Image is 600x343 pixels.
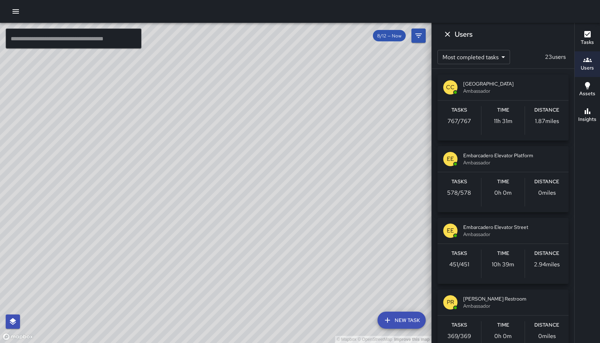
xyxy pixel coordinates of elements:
p: 11h 31m [494,117,512,126]
div: Most completed tasks [437,50,510,64]
h6: Distance [534,250,559,257]
p: 0h 0m [494,332,512,341]
p: 578 / 578 [447,189,471,197]
button: Insights [575,103,600,128]
p: 451 / 451 [449,260,469,269]
p: 0h 0m [494,189,512,197]
p: 767 / 767 [447,117,471,126]
h6: Tasks [581,39,594,46]
h6: Time [497,178,509,186]
span: Embarcadero Elevator Platform [463,152,563,159]
span: Embarcadero Elevator Street [463,224,563,231]
h6: Insights [578,116,596,123]
button: EEEmbarcadero Elevator StreetAmbassadorTasks451/451Time10h 39mDistance2.94miles [437,218,569,284]
span: 8/12 — Now [373,33,406,39]
span: [PERSON_NAME] Restroom [463,295,563,302]
button: CC[GEOGRAPHIC_DATA]AmbassadorTasks767/767Time11h 31mDistance1.87miles [437,75,569,140]
h6: Tasks [451,178,467,186]
h6: Time [497,250,509,257]
button: Users [575,51,600,77]
span: Ambassador [463,231,563,238]
h6: Time [497,321,509,329]
h6: Tasks [451,250,467,257]
span: Ambassador [463,87,563,94]
h6: Distance [534,178,559,186]
h6: Tasks [451,321,467,329]
button: Tasks [575,26,600,51]
span: [GEOGRAPHIC_DATA] [463,80,563,87]
h6: Time [497,106,509,114]
h6: Distance [534,106,559,114]
p: 1.87 miles [535,117,559,126]
p: PR [447,298,454,307]
button: Assets [575,77,600,103]
h6: Assets [579,90,595,98]
p: EE [447,226,454,235]
p: 10h 39m [492,260,514,269]
span: Ambassador [463,302,563,309]
p: 369 / 369 [447,332,471,341]
button: New Task [377,312,426,329]
p: 2.94 miles [534,260,560,269]
p: EE [447,155,454,163]
p: 23 users [542,53,569,61]
button: EEEmbarcadero Elevator PlatformAmbassadorTasks578/578Time0h 0mDistance0miles [437,146,569,212]
button: Dismiss [440,27,455,41]
button: Filters [411,29,426,43]
h6: Users [455,29,472,40]
span: Ambassador [463,159,563,166]
p: CC [446,83,455,92]
h6: Users [581,64,594,72]
h6: Tasks [451,106,467,114]
p: 0 miles [538,189,556,197]
p: 0 miles [538,332,556,341]
h6: Distance [534,321,559,329]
